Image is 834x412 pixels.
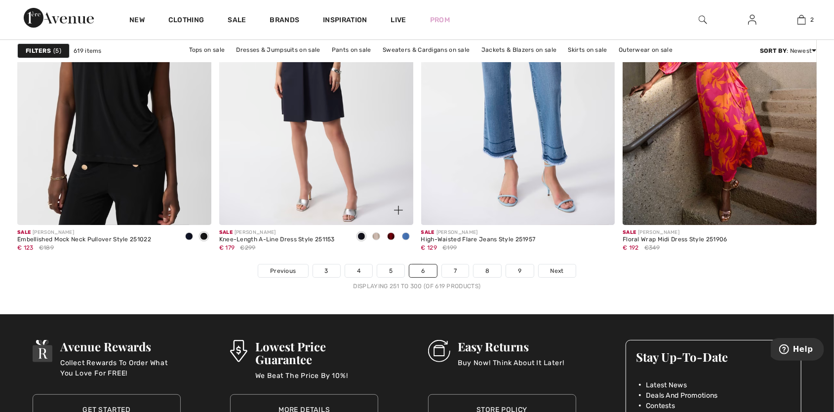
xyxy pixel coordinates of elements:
[811,15,814,24] span: 2
[740,14,764,26] a: Sign In
[33,340,52,362] img: Avenue Rewards
[614,43,677,56] a: Outerwear on sale
[421,244,437,251] span: € 129
[409,264,437,277] a: 6
[474,264,501,277] a: 8
[777,14,826,26] a: 2
[17,264,817,291] nav: Page navigation
[421,229,536,236] div: [PERSON_NAME]
[60,340,181,353] h3: Avenue Rewards
[60,358,181,377] p: Collect Rewards To Order What You Love For FREE!
[232,43,325,56] a: Dresses & Jumpsuits on sale
[699,14,707,26] img: search the website
[17,229,31,235] span: Sale
[17,244,34,251] span: € 123
[270,16,300,26] a: Brands
[39,243,54,252] span: €189
[748,14,756,26] img: My Info
[623,229,727,236] div: [PERSON_NAME]
[771,338,824,363] iframe: Opens a widget where you can find more information
[197,229,211,245] div: Black
[506,264,533,277] a: 9
[228,16,246,26] a: Sale
[378,43,475,56] a: Sweaters & Cardigans on sale
[421,236,536,243] div: High-Waisted Flare Jeans Style 251957
[323,16,367,26] span: Inspiration
[646,390,718,401] span: Deals And Promotions
[182,229,197,245] div: Midnight Blue
[270,266,296,275] span: Previous
[760,47,787,54] strong: Sort By
[354,229,369,245] div: Midnight Blue
[458,358,564,377] p: Buy Now! Think About It Later!
[345,264,372,277] a: 4
[539,264,576,277] a: Next
[219,229,335,236] div: [PERSON_NAME]
[255,340,379,366] h3: Lowest Price Guarantee
[17,236,151,243] div: Embellished Mock Neck Pullover Style 251022
[384,229,398,245] div: Radiant red
[646,380,687,390] span: Latest News
[129,16,145,26] a: New
[430,15,450,25] a: Prom
[623,244,639,251] span: € 192
[219,229,233,235] span: Sale
[184,43,230,56] a: Tops on sale
[636,350,791,363] h3: Stay Up-To-Date
[258,264,308,277] a: Previous
[74,46,102,55] span: 619 items
[53,46,61,55] span: 5
[760,46,817,55] div: : Newest
[24,8,94,28] img: 1ère Avenue
[623,229,636,235] span: Sale
[646,401,675,411] span: Contests
[240,243,256,252] span: €299
[563,43,612,56] a: Skirts on sale
[26,46,51,55] strong: Filters
[428,340,450,362] img: Easy Returns
[458,340,564,353] h3: Easy Returns
[313,264,340,277] a: 3
[797,14,806,26] img: My Bag
[442,243,457,252] span: €199
[623,236,727,243] div: Floral Wrap Midi Dress Style 251906
[219,236,335,243] div: Knee-Length A-Line Dress Style 251153
[391,15,406,25] a: Live
[442,264,469,277] a: 7
[17,282,817,291] div: Displaying 251 to 300 (of 619 products)
[477,43,562,56] a: Jackets & Blazers on sale
[394,206,403,215] img: plus_v2.svg
[421,229,435,235] span: Sale
[398,229,413,245] div: Coastal blue
[255,371,379,390] p: We Beat The Price By 10%!
[168,16,204,26] a: Clothing
[230,340,247,362] img: Lowest Price Guarantee
[219,244,235,251] span: € 179
[369,229,384,245] div: Moonstone
[377,264,404,277] a: 5
[327,43,376,56] a: Pants on sale
[644,243,660,252] span: €349
[551,266,564,275] span: Next
[17,229,151,236] div: [PERSON_NAME]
